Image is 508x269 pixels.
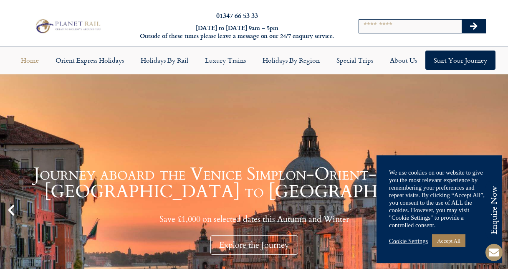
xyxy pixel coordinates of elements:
a: Start your Journey [425,51,495,70]
p: Save £1,000 on selected dates this Autumn and Winter [21,214,487,224]
div: Explore the Journey [210,235,298,255]
a: 01347 66 53 33 [216,10,258,20]
button: Search [462,20,486,33]
a: Holidays by Rail [132,51,197,70]
a: Home [13,51,47,70]
a: Orient Express Holidays [47,51,132,70]
h1: Journey aboard the Venice Simplon-Orient-Express from [GEOGRAPHIC_DATA] to [GEOGRAPHIC_DATA] [21,165,487,200]
img: Planet Rail Train Holidays Logo [33,18,102,34]
a: About Us [382,51,425,70]
div: Previous slide [4,203,18,217]
h6: [DATE] to [DATE] 9am – 5pm Outside of these times please leave a message on our 24/7 enquiry serv... [138,24,337,40]
a: Holidays by Region [254,51,328,70]
a: Cookie Settings [389,237,428,245]
a: Special Trips [328,51,382,70]
div: We use cookies on our website to give you the most relevant experience by remembering your prefer... [389,169,489,229]
a: Accept All [432,234,465,247]
nav: Menu [4,51,504,70]
a: Luxury Trains [197,51,254,70]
